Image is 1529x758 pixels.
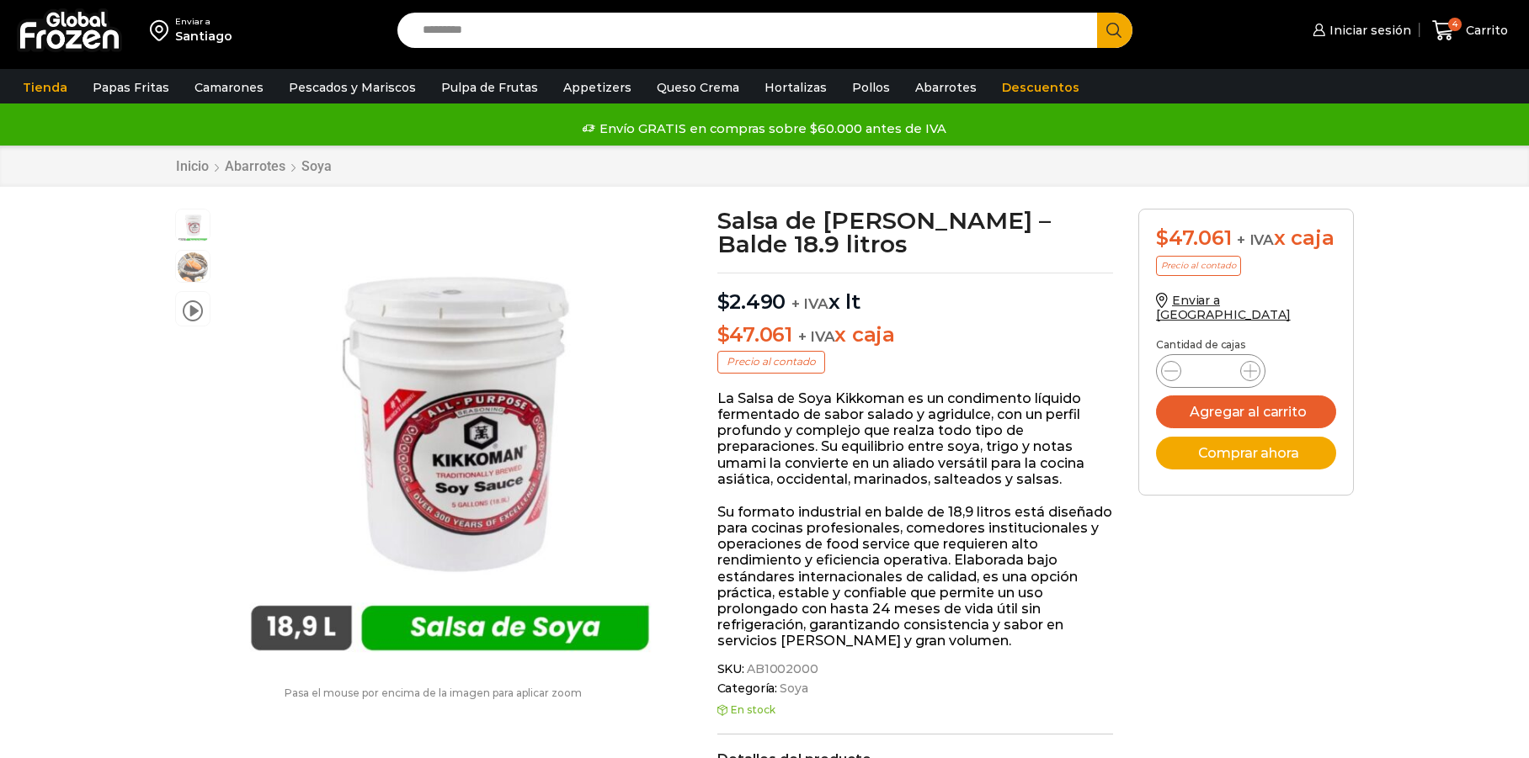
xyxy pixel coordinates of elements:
bdi: 2.490 [717,289,786,314]
span: $ [1156,225,1169,250]
bdi: 47.061 [717,322,792,347]
div: Enviar a [175,16,232,28]
span: $ [717,322,730,347]
span: $ [717,289,730,314]
img: address-field-icon.svg [150,16,175,45]
p: Precio al contado [717,351,825,373]
p: x lt [717,273,1114,315]
a: Abarrotes [224,158,286,174]
span: salsa de soya kikkoman [176,209,210,243]
a: Enviar a [GEOGRAPHIC_DATA] [1156,293,1291,322]
span: salsa soya [176,251,210,284]
span: 4 [1448,18,1462,31]
a: Pollos [844,72,898,103]
div: Santiago [175,28,232,45]
a: Soya [777,681,807,696]
p: Precio al contado [1156,256,1241,276]
p: Su formato industrial en balde de 18,9 litros está diseñado para cocinas profesionales, comedores... [717,504,1114,649]
a: Tienda [14,72,76,103]
button: Search button [1097,13,1132,48]
p: En stock [717,704,1114,716]
a: Inicio [175,158,210,174]
span: Categoría: [717,681,1114,696]
a: Camarones [186,72,272,103]
a: Pulpa de Frutas [433,72,546,103]
a: Pescados y Mariscos [280,72,424,103]
a: Papas Fritas [84,72,178,103]
a: Abarrotes [907,72,985,103]
p: Cantidad de cajas [1156,339,1336,351]
a: Iniciar sesión [1308,13,1411,47]
button: Comprar ahora [1156,437,1336,469]
p: x caja [717,323,1114,347]
span: AB1002000 [744,662,818,676]
p: Pasa el mouse por encima de la imagen para aplicar zoom [175,687,692,699]
a: Hortalizas [756,72,835,103]
a: Queso Crema [648,72,748,103]
span: Carrito [1462,22,1508,39]
div: x caja [1156,226,1336,251]
span: SKU: [717,662,1114,676]
h1: Salsa de [PERSON_NAME] – Balde 18.9 litros [717,209,1114,256]
bdi: 47.061 [1156,225,1231,250]
a: Soya [301,158,333,174]
p: La Salsa de Soya Kikkoman es un condimento líquido fermentado de sabor salado y agridulce, con un... [717,390,1114,487]
a: Appetizers [555,72,640,103]
span: Iniciar sesión [1325,22,1411,39]
span: + IVA [1237,231,1274,248]
a: Descuentos [994,72,1088,103]
button: Agregar al carrito [1156,395,1336,428]
span: + IVA [791,295,828,312]
nav: Breadcrumb [175,158,333,174]
span: + IVA [798,328,835,345]
input: Product quantity [1195,359,1227,383]
a: 4 Carrito [1428,11,1512,50]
